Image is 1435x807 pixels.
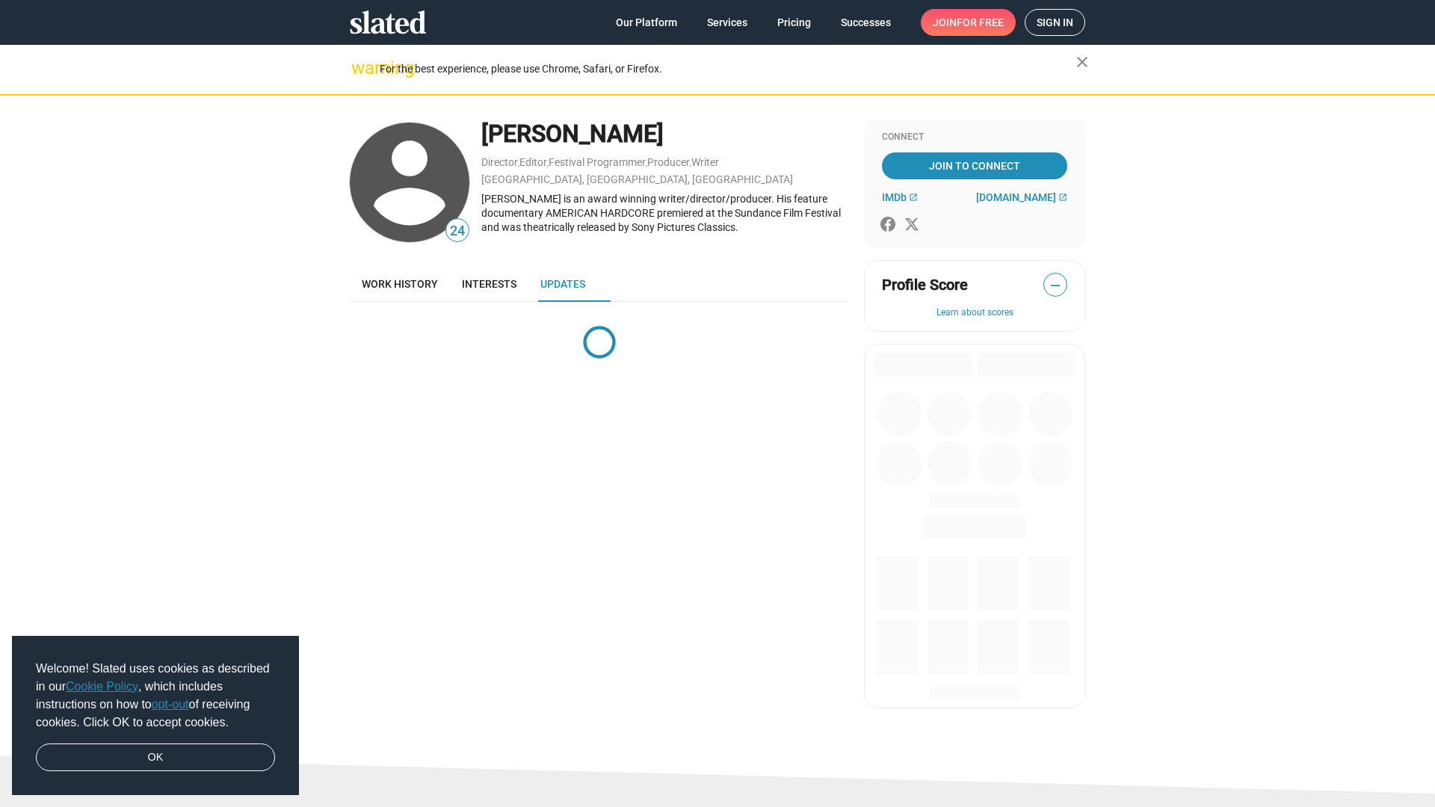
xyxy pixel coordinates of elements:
a: Updates [528,266,597,302]
a: Work history [350,266,450,302]
div: [PERSON_NAME] is an award winning writer/director/producer. His feature documentary AMERICAN HARD... [481,192,849,234]
mat-icon: open_in_new [909,193,918,202]
a: Director [481,156,518,168]
a: Festival Programmer [549,156,646,168]
div: cookieconsent [12,636,299,796]
span: 24 [446,221,469,241]
div: Connect [882,132,1067,143]
div: For the best experience, please use Chrome, Safari, or Firefox. [380,59,1076,79]
a: [DOMAIN_NAME] [976,191,1067,203]
mat-icon: close [1073,53,1091,71]
a: Join To Connect [882,152,1067,179]
mat-icon: warning [351,59,369,77]
span: Work history [362,278,438,290]
span: Updates [540,278,585,290]
a: IMDb [882,191,918,203]
span: Services [707,9,747,36]
mat-icon: open_in_new [1058,193,1067,202]
span: , [646,159,647,167]
span: Sign in [1037,10,1073,35]
a: Successes [829,9,903,36]
a: Our Platform [604,9,689,36]
span: Join [933,9,1004,36]
span: Join To Connect [885,152,1064,179]
button: Learn about scores [882,307,1067,319]
a: Editor [519,156,547,168]
a: Joinfor free [921,9,1016,36]
a: Cookie Policy [66,680,138,693]
a: dismiss cookie message [36,743,275,772]
span: IMDb [882,191,907,203]
span: , [547,159,549,167]
span: Welcome! Slated uses cookies as described in our , which includes instructions on how to of recei... [36,660,275,732]
a: Services [695,9,759,36]
span: Interests [462,278,516,290]
span: , [518,159,519,167]
a: Interests [450,266,528,302]
span: Pricing [777,9,811,36]
a: Writer [691,156,719,168]
span: — [1044,276,1067,295]
a: Producer [647,156,690,168]
span: Successes [841,9,891,36]
span: [DOMAIN_NAME] [976,191,1056,203]
span: , [690,159,691,167]
a: opt-out [152,698,189,711]
div: [PERSON_NAME] [481,118,849,150]
span: for free [957,9,1004,36]
a: Sign in [1025,9,1085,36]
a: [GEOGRAPHIC_DATA], [GEOGRAPHIC_DATA], [GEOGRAPHIC_DATA] [481,173,793,185]
span: Our Platform [616,9,677,36]
a: Pricing [765,9,823,36]
span: Profile Score [882,275,968,295]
